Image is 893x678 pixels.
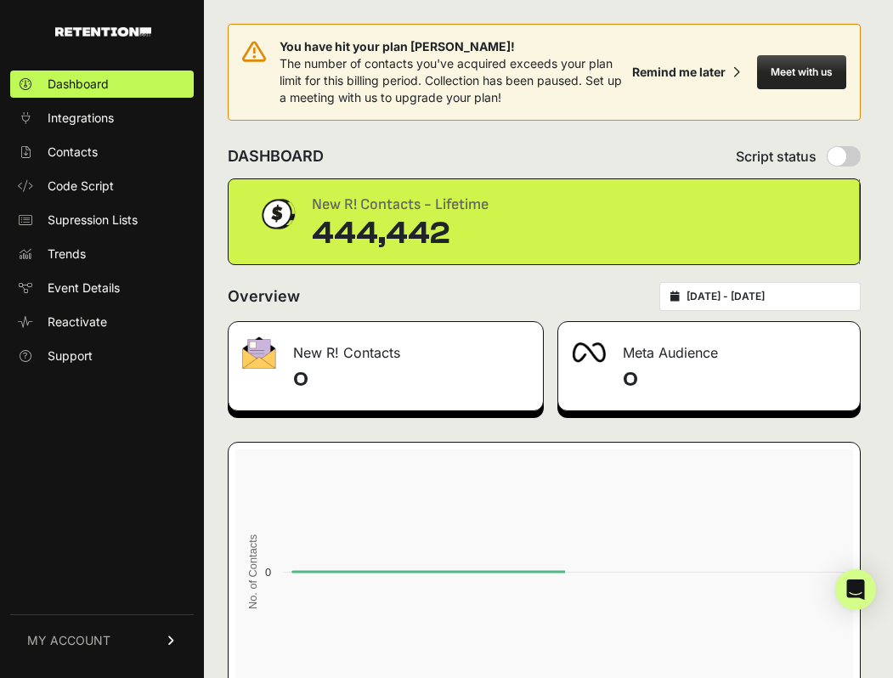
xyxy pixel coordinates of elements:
[312,193,489,217] div: New R! Contacts - Lifetime
[228,285,300,308] h2: Overview
[280,38,625,55] span: You have hit your plan [PERSON_NAME]!
[27,632,110,649] span: MY ACCOUNT
[246,534,259,609] text: No. of Contacts
[312,217,489,251] div: 444,442
[10,138,194,166] a: Contacts
[48,347,93,364] span: Support
[228,144,324,168] h2: DASHBOARD
[10,105,194,132] a: Integrations
[48,212,138,229] span: Supression Lists
[835,569,876,610] div: Open Intercom Messenger
[293,366,529,393] h4: 0
[48,246,86,263] span: Trends
[558,322,861,373] div: Meta Audience
[48,280,120,297] span: Event Details
[280,56,622,105] span: The number of contacts you've acquired exceeds your plan limit for this billing period. Collectio...
[265,566,271,579] text: 0
[48,178,114,195] span: Code Script
[242,336,276,369] img: fa-envelope-19ae18322b30453b285274b1b8af3d052b27d846a4fbe8435d1a52b978f639a2.png
[10,308,194,336] a: Reactivate
[256,193,298,235] img: dollar-coin-05c43ed7efb7bc0c12610022525b4bbbb207c7efeef5aecc26f025e68dcafac9.png
[10,274,194,302] a: Event Details
[48,314,107,331] span: Reactivate
[48,110,114,127] span: Integrations
[48,144,98,161] span: Contacts
[10,240,194,268] a: Trends
[48,76,109,93] span: Dashboard
[572,342,606,363] img: fa-meta-2f981b61bb99beabf952f7030308934f19ce035c18b003e963880cc3fabeebb7.png
[10,206,194,234] a: Supression Lists
[10,172,194,200] a: Code Script
[229,322,543,373] div: New R! Contacts
[623,366,847,393] h4: 0
[10,614,194,666] a: MY ACCOUNT
[55,27,151,37] img: Retention.com
[10,342,194,370] a: Support
[10,71,194,98] a: Dashboard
